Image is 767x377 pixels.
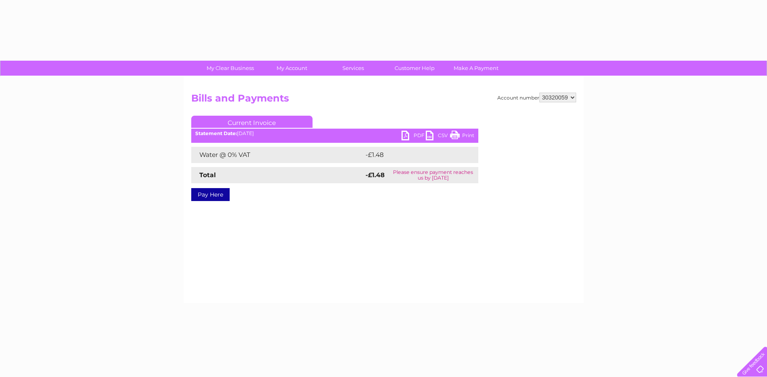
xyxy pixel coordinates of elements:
a: PDF [401,131,426,142]
td: Please ensure payment reaches us by [DATE] [388,167,478,183]
a: Pay Here [191,188,230,201]
a: Services [320,61,387,76]
div: [DATE] [191,131,478,136]
a: CSV [426,131,450,142]
strong: Total [199,171,216,179]
a: Customer Help [381,61,448,76]
a: Print [450,131,474,142]
div: Account number [497,93,576,102]
a: My Account [258,61,325,76]
h2: Bills and Payments [191,93,576,108]
td: Water @ 0% VAT [191,147,363,163]
a: My Clear Business [197,61,264,76]
b: Statement Date: [195,130,237,136]
a: Make A Payment [443,61,509,76]
strong: -£1.48 [366,171,385,179]
td: -£1.48 [363,147,461,163]
a: Current Invoice [191,116,313,128]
